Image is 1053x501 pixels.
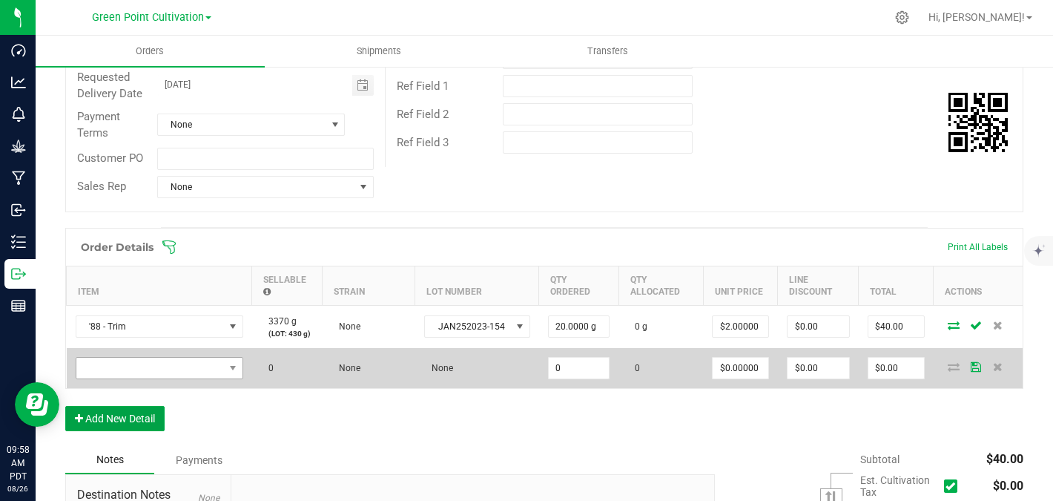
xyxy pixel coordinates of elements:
[397,136,449,149] span: Ref Field 3
[265,36,494,67] a: Shipments
[154,447,243,474] div: Payments
[337,45,421,58] span: Shipments
[65,406,165,431] button: Add New Detail
[352,75,374,96] span: Toggle calendar
[67,266,252,305] th: Item
[11,203,26,217] inline-svg: Inbound
[77,71,142,101] span: Requested Delivery Date
[76,316,224,337] span: '88 - Trim
[618,266,703,305] th: Qty Allocated
[158,114,326,135] span: None
[860,474,938,498] span: Est. Cultivation Tax
[415,266,539,305] th: Lot Number
[323,266,415,305] th: Strain
[965,321,987,330] span: Save Order Detail
[549,358,610,379] input: 0
[76,315,243,338] span: NO DATA FOUND
[11,171,26,186] inline-svg: Manufacturing
[627,321,647,332] span: 0 g
[397,108,449,121] span: Ref Field 2
[948,93,1008,152] img: Scan me!
[11,298,26,313] inline-svg: Reports
[788,316,849,337] input: 0
[860,453,899,465] span: Subtotal
[944,476,964,496] span: Calculate cultivation tax
[539,266,619,305] th: Qty Ordered
[252,266,323,305] th: Sellable
[331,321,360,332] span: None
[261,316,297,327] span: 3370 g
[948,93,1008,152] qrcode: 00000809
[11,75,26,90] inline-svg: Analytics
[713,316,768,337] input: 0
[7,443,29,483] p: 09:58 AM PDT
[11,266,26,281] inline-svg: Outbound
[261,328,314,339] p: (LOT: 430 g)
[493,36,722,67] a: Transfers
[868,358,924,379] input: 0
[65,446,154,474] div: Notes
[778,266,859,305] th: Line Discount
[987,362,1009,371] span: Delete Order Detail
[993,479,1023,493] span: $0.00
[788,358,849,379] input: 0
[424,363,453,373] span: None
[893,10,911,24] div: Manage settings
[397,79,449,93] span: Ref Field 1
[331,363,360,373] span: None
[11,139,26,154] inline-svg: Grow
[116,45,184,58] span: Orders
[868,316,924,337] input: 0
[15,382,59,427] iframe: Resource center
[567,45,648,58] span: Transfers
[261,363,274,373] span: 0
[77,151,143,165] span: Customer PO
[77,180,126,193] span: Sales Rep
[76,357,243,379] span: NO DATA FOUND
[81,241,154,253] h1: Order Details
[11,107,26,122] inline-svg: Monitoring
[703,266,778,305] th: Unit Price
[549,316,610,337] input: 0
[928,11,1025,23] span: Hi, [PERSON_NAME]!
[986,452,1023,466] span: $40.00
[36,36,265,67] a: Orders
[7,483,29,494] p: 08/26
[425,316,511,337] span: JAN252023-154
[934,266,1023,305] th: Actions
[859,266,934,305] th: Total
[11,235,26,249] inline-svg: Inventory
[627,363,640,373] span: 0
[158,177,355,197] span: None
[713,358,768,379] input: 0
[92,11,204,24] span: Green Point Cultivation
[77,110,120,140] span: Payment Terms
[965,362,987,371] span: Save Order Detail
[11,43,26,58] inline-svg: Dashboard
[987,321,1009,330] span: Delete Order Detail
